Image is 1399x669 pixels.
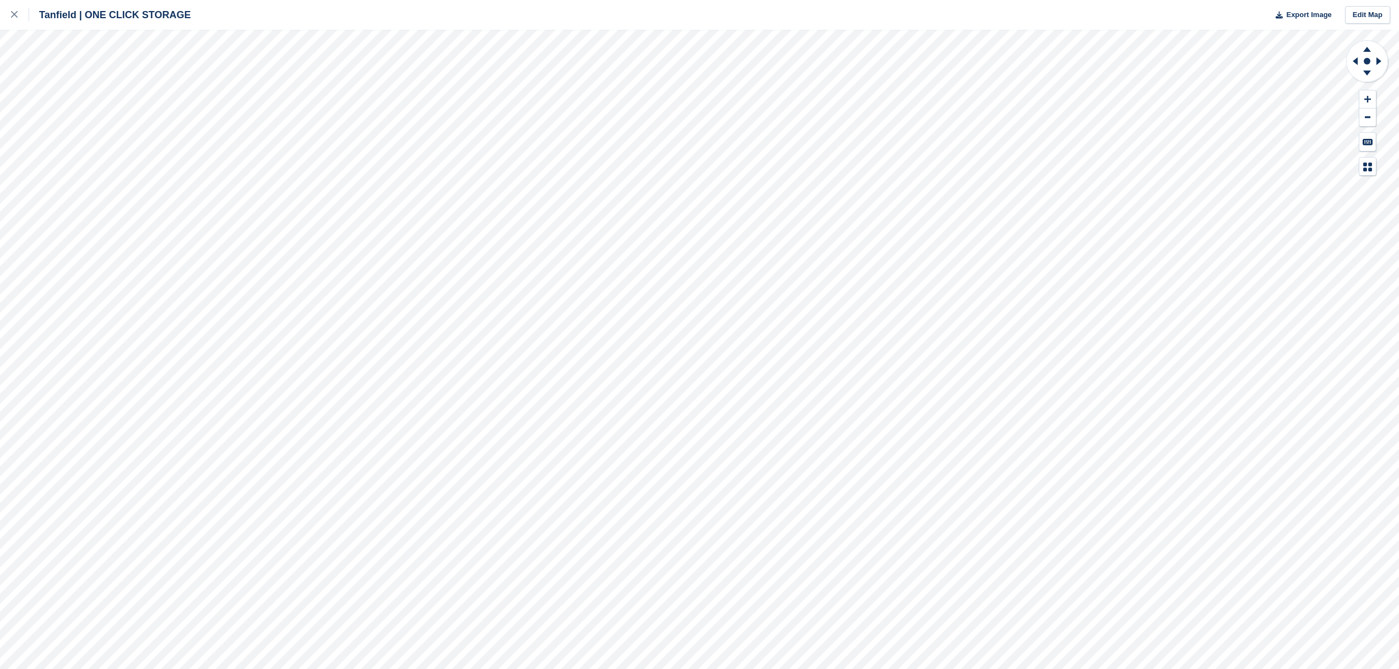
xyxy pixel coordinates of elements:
a: Edit Map [1345,6,1390,24]
div: Tanfield | ONE CLICK STORAGE [29,8,191,21]
button: Map Legend [1359,158,1376,176]
button: Export Image [1269,6,1332,24]
button: Zoom Out [1359,109,1376,127]
button: Zoom In [1359,90,1376,109]
button: Keyboard Shortcuts [1359,133,1376,151]
span: Export Image [1286,9,1331,20]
